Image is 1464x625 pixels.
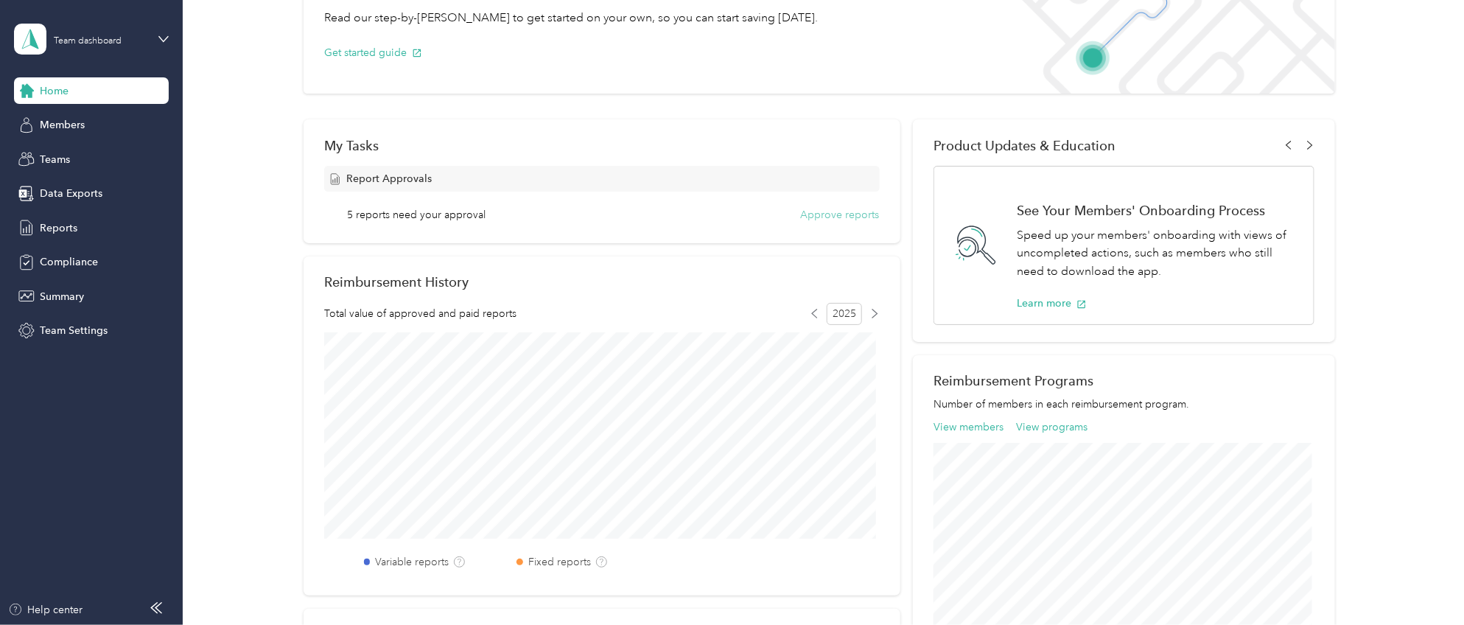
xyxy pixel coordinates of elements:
button: View members [934,419,1004,435]
span: 5 reports need your approval [348,207,486,223]
label: Fixed reports [528,554,591,570]
span: Compliance [40,254,98,270]
span: Summary [40,289,84,304]
span: Teams [40,152,70,167]
h2: Reimbursement History [324,274,469,290]
p: Read our step-by-[PERSON_NAME] to get started on your own, so you can start saving [DATE]. [324,9,818,27]
span: Report Approvals [346,171,432,186]
span: 2025 [827,303,862,325]
span: Team Settings [40,323,108,338]
span: Home [40,83,69,99]
label: Variable reports [375,554,449,570]
button: View programs [1017,419,1088,435]
button: Approve reports [801,207,880,223]
span: Data Exports [40,186,102,201]
p: Number of members in each reimbursement program. [934,397,1314,412]
span: Reports [40,220,77,236]
span: Members [40,117,85,133]
span: Product Updates & Education [934,138,1115,153]
span: Total value of approved and paid reports [324,306,516,321]
p: Speed up your members' onboarding with views of uncompleted actions, such as members who still ne... [1017,226,1298,281]
div: My Tasks [324,138,880,153]
h1: See Your Members' Onboarding Process [1017,203,1298,218]
button: Help center [8,602,83,618]
h2: Reimbursement Programs [934,373,1314,388]
button: Get started guide [324,45,422,60]
div: Team dashboard [54,37,122,46]
iframe: Everlance-gr Chat Button Frame [1381,542,1464,625]
button: Learn more [1017,296,1087,311]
